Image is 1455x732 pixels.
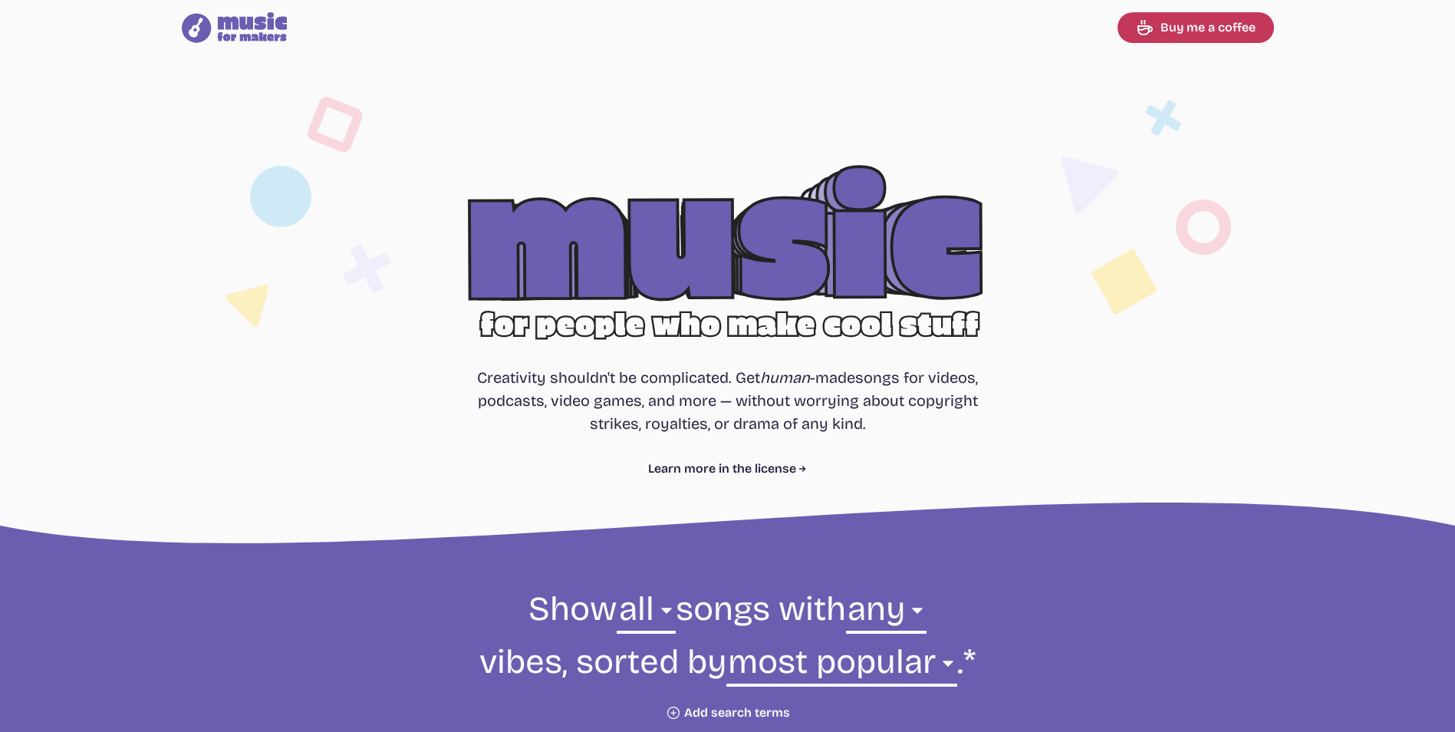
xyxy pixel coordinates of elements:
button: Add search terms [666,705,790,720]
i: human [760,368,810,387]
select: sorting [726,640,957,693]
form: Show songs with vibes, sorted by . [311,587,1145,720]
a: Buy me a coffee [1118,12,1274,43]
select: genre [617,587,675,640]
p: Creativity shouldn't be complicated. Get songs for videos, podcasts, video games, and more — with... [477,366,979,435]
select: vibe [846,587,927,640]
span: -made [760,368,855,387]
a: Learn more in the license [648,460,807,478]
